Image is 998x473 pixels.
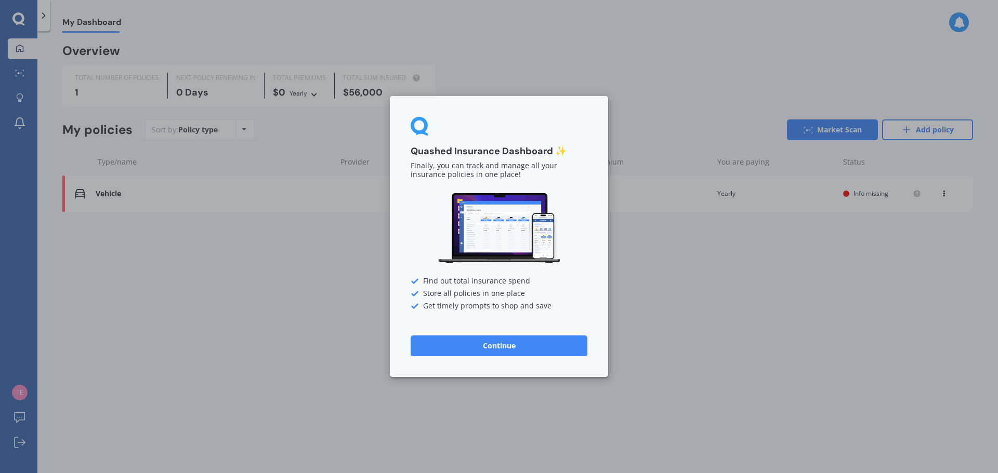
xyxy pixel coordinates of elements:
[411,302,587,310] div: Get timely prompts to shop and save
[411,145,587,157] h3: Quashed Insurance Dashboard ✨
[411,162,587,180] p: Finally, you can track and manage all your insurance policies in one place!
[411,277,587,286] div: Find out total insurance spend
[411,335,587,356] button: Continue
[411,290,587,298] div: Store all policies in one place
[437,192,561,265] img: Dashboard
